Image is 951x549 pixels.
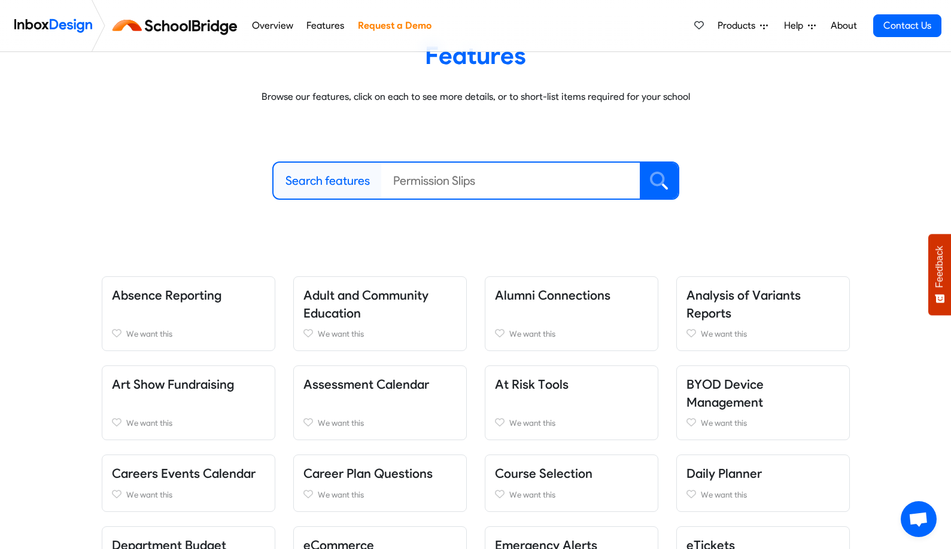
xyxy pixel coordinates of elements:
a: We want this [303,327,457,341]
span: We want this [701,329,747,338]
div: At Risk Tools [476,365,667,440]
span: We want this [509,418,555,428]
a: Open chat [901,501,937,537]
a: Contact Us [873,14,941,37]
span: We want this [318,418,364,428]
img: schoolbridge logo [110,11,245,40]
a: Features [303,14,348,38]
div: Daily Planner [667,455,859,512]
div: Assessment Calendar [284,365,476,440]
a: We want this [495,487,648,502]
div: Alumni Connections [476,276,667,351]
a: At Risk Tools [495,377,569,392]
button: Feedback - Show survey [928,234,951,315]
div: Careers Events Calendar [93,455,284,512]
a: Daily Planner [686,466,762,481]
div: BYOD Device Management [667,365,859,440]
a: Help [779,14,821,38]
heading: Features [111,40,841,71]
span: We want this [701,418,747,428]
a: Careers Events Calendar [112,466,256,481]
a: Alumni Connections [495,288,610,303]
a: Assessment Calendar [303,377,429,392]
a: We want this [686,416,840,430]
a: We want this [303,487,457,502]
a: We want this [112,487,265,502]
span: Help [784,19,808,33]
span: We want this [701,490,747,499]
div: Absence Reporting [93,276,284,351]
a: Overview [248,14,296,38]
label: Search features [285,172,370,190]
a: Career Plan Questions [303,466,433,481]
span: We want this [318,490,364,499]
a: Products [713,14,773,38]
span: We want this [126,490,172,499]
div: Art Show Fundraising [93,365,284,440]
a: Adult and Community Education [303,288,429,321]
a: Art Show Fundraising [112,377,234,392]
a: Request a Demo [354,14,435,38]
div: Analysis of Variants Reports [667,276,859,351]
a: We want this [686,327,840,341]
a: Absence Reporting [112,288,221,303]
a: We want this [112,416,265,430]
a: Analysis of Variants Reports [686,288,801,321]
p: Browse our features, click on each to see more details, or to short-list items required for your ... [111,90,841,104]
a: BYOD Device Management [686,377,764,410]
div: Career Plan Questions [284,455,476,512]
span: We want this [318,329,364,338]
a: We want this [495,327,648,341]
span: We want this [126,418,172,428]
a: About [827,14,860,38]
a: We want this [495,416,648,430]
input: Permission Slips [381,163,640,199]
div: Course Selection [476,455,667,512]
a: We want this [686,487,840,502]
span: Feedback [934,246,945,288]
span: We want this [126,329,172,338]
div: Adult and Community Education [284,276,476,351]
span: Products [718,19,760,33]
a: We want this [303,416,457,430]
span: We want this [509,329,555,338]
a: Course Selection [495,466,593,481]
a: We want this [112,327,265,341]
span: We want this [509,490,555,499]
